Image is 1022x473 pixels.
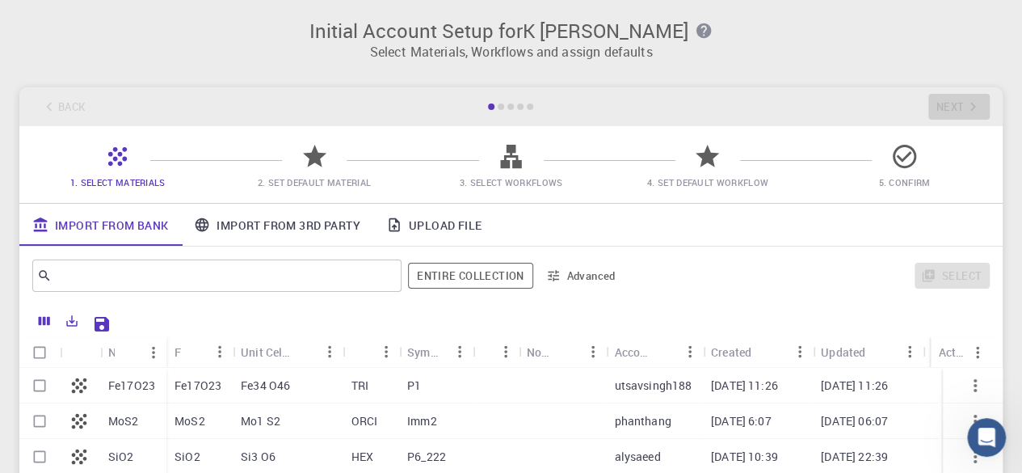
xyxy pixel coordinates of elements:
[677,339,703,365] button: Menu
[175,449,200,465] p: SiO2
[651,339,677,365] button: Sort
[175,413,205,429] p: MoS2
[751,339,777,365] button: Sort
[166,336,233,368] div: Formula
[291,339,317,365] button: Sort
[241,336,291,368] div: Unit Cell Formula
[181,204,372,246] a: Import From 3rd Party
[29,42,993,61] p: Select Materials, Workflows and assign defaults
[606,336,703,368] div: Account
[614,449,660,465] p: alysaeed
[29,19,993,42] h3: Initial Account Setup for K [PERSON_NAME]
[711,336,751,368] div: Created
[407,336,447,368] div: Symmetry
[108,378,155,394] p: Fe17O23
[175,378,221,394] p: Fe17O23
[351,413,377,429] p: ORCI
[351,378,368,394] p: TRI
[813,336,923,368] div: Updated
[241,413,280,429] p: Mo1 S2
[108,413,139,429] p: MoS2
[108,449,134,465] p: SiO2
[351,449,372,465] p: HEX
[70,176,166,188] span: 1. Select Materials
[19,204,181,246] a: Import From Bank
[614,336,651,368] div: Account
[527,336,554,368] div: Non-periodic
[460,176,563,188] span: 3. Select Workflows
[181,339,207,365] button: Sort
[821,378,888,394] p: [DATE] 11:26
[931,336,990,368] div: Actions
[407,449,446,465] p: P6_222
[86,308,118,340] button: Save Explorer Settings
[373,339,399,365] button: Menu
[965,340,990,365] button: Menu
[580,339,606,365] button: Menu
[258,176,371,188] span: 2. Set Default Material
[647,176,768,188] span: 4. Set Default Workflow
[821,336,865,368] div: Updated
[207,339,233,365] button: Menu
[408,263,532,289] button: Entire collection
[821,449,888,465] p: [DATE] 22:39
[399,336,473,368] div: Symmetry
[897,339,923,365] button: Menu
[108,336,115,368] div: Name
[614,378,692,394] p: utsavsingh188
[703,336,813,368] div: Created
[614,413,671,429] p: phanthang
[241,378,290,394] p: Fe34 O46
[100,336,166,368] div: Name
[31,308,58,334] button: Columns
[821,413,888,429] p: [DATE] 06:07
[407,378,421,394] p: P1
[554,339,580,365] button: Sort
[32,11,90,26] span: Support
[58,308,86,334] button: Export
[939,336,965,368] div: Actions
[540,263,624,289] button: Advanced
[351,339,376,365] button: Sort
[373,204,494,246] a: Upload File
[60,336,100,368] div: Icon
[233,336,343,368] div: Unit Cell Formula
[967,418,1006,457] iframe: Intercom live chat
[878,176,930,188] span: 5. Confirm
[865,339,891,365] button: Sort
[787,339,813,365] button: Menu
[711,449,778,465] p: [DATE] 10:39
[241,449,275,465] p: Si3 O6
[493,339,519,365] button: Menu
[711,378,778,394] p: [DATE] 11:26
[115,340,141,365] button: Sort
[711,413,772,429] p: [DATE] 6:07
[447,339,473,365] button: Menu
[343,336,398,368] div: Lattice
[141,340,166,365] button: Menu
[473,336,518,368] div: Tags
[519,336,606,368] div: Non-periodic
[317,339,343,365] button: Menu
[407,413,437,429] p: Imm2
[408,263,532,289] span: Filter throughout whole library including sets (folders)
[175,336,181,368] div: Formula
